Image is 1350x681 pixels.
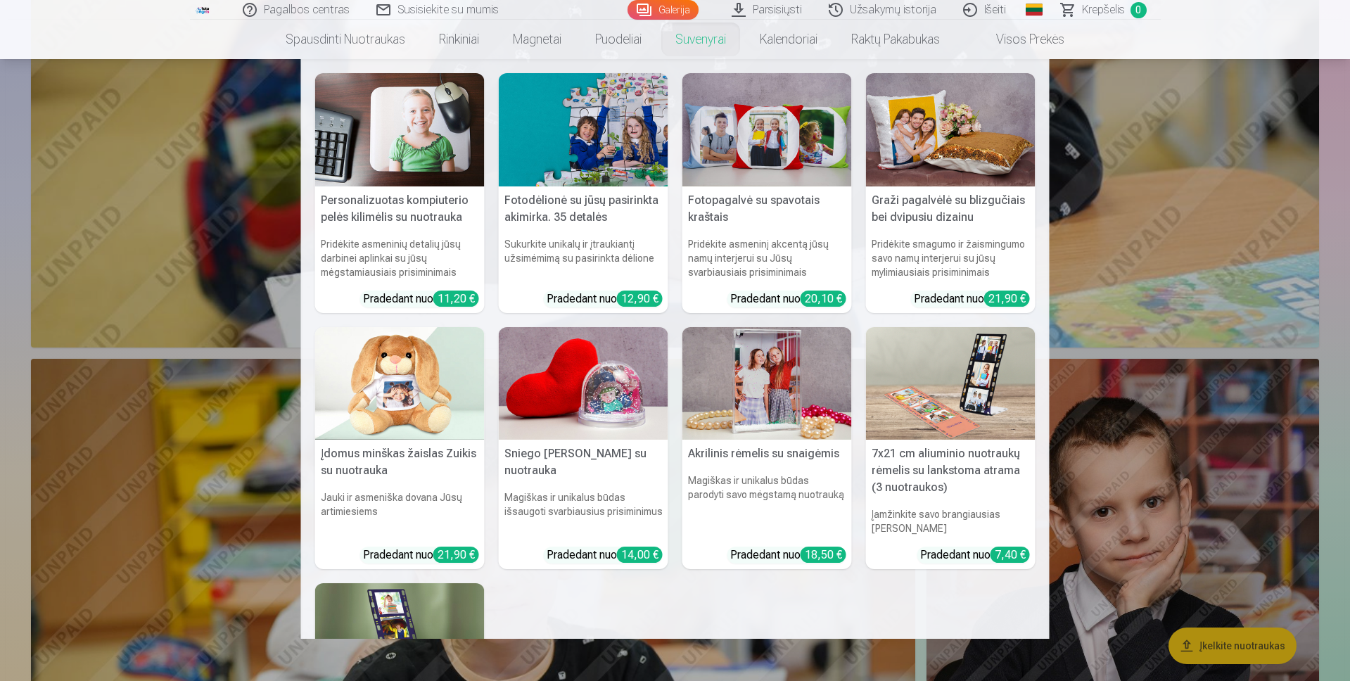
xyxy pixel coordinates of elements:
h6: Sukurkite unikalų ir įtraukiantį užsimėmimą su pasirinkta dėlione [499,231,668,285]
h5: Įdomus minškas žaislas Zuikis su nuotrauka [315,440,485,485]
img: Fotodėlionė su jūsų pasirinkta akimirka. 35 detalės [499,73,668,186]
img: 7x21 cm aliuminio nuotraukų rėmelis su lankstoma atrama (3 nuotraukos) [866,327,1036,440]
h5: Akrilinis rėmelis su snaigėmis [682,440,852,468]
h5: Fotodėlionė su jūsų pasirinkta akimirka. 35 detalės [499,186,668,231]
a: Akrilinis rėmelis su snaigėmisAkrilinis rėmelis su snaigėmisMagiškas ir unikalus būdas parodyti s... [682,327,852,570]
h6: Pridėkite smagumo ir žaismingumo savo namų interjerui su jūsų mylimiausiais prisiminimais [866,231,1036,285]
h5: Personalizuotas kompiuterio pelės kilimėlis su nuotrauka [315,186,485,231]
h6: Magiškas ir unikalus būdas parodyti savo mėgstamą nuotrauką [682,468,852,541]
div: 18,50 € [801,547,846,563]
div: Pradedant nuo [547,547,663,564]
a: Graži pagalvėlė su blizgučiais bei dvipusiu dizainuGraži pagalvėlė su blizgučiais bei dvipusiu di... [866,73,1036,313]
h6: Pridėkite asmeninį akcentą jūsų namų interjerui su Jūsų svarbiausiais prisiminimais [682,231,852,285]
div: Pradedant nuo [730,547,846,564]
div: Pradedant nuo [547,291,663,307]
img: Graži pagalvėlė su blizgučiais bei dvipusiu dizainu [866,73,1036,186]
h5: Fotopagalvė su spavotais kraštais [682,186,852,231]
div: 21,90 € [984,291,1030,307]
a: Magnetai [496,20,578,59]
a: 7x21 cm aliuminio nuotraukų rėmelis su lankstoma atrama (3 nuotraukos)7x21 cm aliuminio nuotraukų... [866,327,1036,570]
h6: Įamžinkite savo brangiausias [PERSON_NAME] [866,502,1036,541]
h5: 7x21 cm aliuminio nuotraukų rėmelis su lankstoma atrama (3 nuotraukos) [866,440,1036,502]
a: Spausdinti nuotraukas [269,20,422,59]
a: Suvenyrai [658,20,743,59]
h6: Jauki ir asmeniška dovana Jūsų artimiesiems [315,485,485,541]
a: Raktų pakabukas [834,20,957,59]
a: Kalendoriai [743,20,834,59]
img: Personalizuotas kompiuterio pelės kilimėlis su nuotrauka [315,73,485,186]
h6: Magiškas ir unikalus būdas išsaugoti svarbiausius prisiminimus [499,485,668,541]
div: 14,00 € [617,547,663,563]
img: Akrilinis rėmelis su snaigėmis [682,327,852,440]
a: Fotodėlionė su jūsų pasirinkta akimirka. 35 detalėsFotodėlionė su jūsų pasirinkta akimirka. 35 de... [499,73,668,313]
span: Krepšelis [1082,1,1125,18]
div: 11,20 € [433,291,479,307]
img: /fa5 [196,6,211,14]
div: Pradedant nuo [730,291,846,307]
h5: Graži pagalvėlė su blizgučiais bei dvipusiu dizainu [866,186,1036,231]
div: 21,90 € [433,547,479,563]
div: Pradedant nuo [363,547,479,564]
div: Pradedant nuo [914,291,1030,307]
a: Įdomus minškas žaislas Zuikis su nuotraukaĮdomus minškas žaislas Zuikis su nuotraukaJauki ir asme... [315,327,485,570]
div: 20,10 € [801,291,846,307]
div: Pradedant nuo [363,291,479,307]
a: Sniego kamuolys su nuotraukaSniego [PERSON_NAME] su nuotraukaMagiškas ir unikalus būdas išsaugoti... [499,327,668,570]
div: 7,40 € [991,547,1030,563]
a: Visos prekės [957,20,1081,59]
div: Pradedant nuo [920,547,1030,564]
span: 0 [1131,2,1147,18]
div: 12,90 € [617,291,663,307]
h6: Pridėkite asmeninių detalių jūsų darbinei aplinkai su jūsų mėgstamiausiais prisiminimais [315,231,485,285]
a: Fotopagalvė su spavotais kraštaisFotopagalvė su spavotais kraštaisPridėkite asmeninį akcentą jūsų... [682,73,852,313]
a: Rinkiniai [422,20,496,59]
a: Puodeliai [578,20,658,59]
a: Personalizuotas kompiuterio pelės kilimėlis su nuotraukaPersonalizuotas kompiuterio pelės kilimėl... [315,73,485,313]
h5: Sniego [PERSON_NAME] su nuotrauka [499,440,668,485]
img: Fotopagalvė su spavotais kraštais [682,73,852,186]
img: Įdomus minškas žaislas Zuikis su nuotrauka [315,327,485,440]
img: Sniego kamuolys su nuotrauka [499,327,668,440]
